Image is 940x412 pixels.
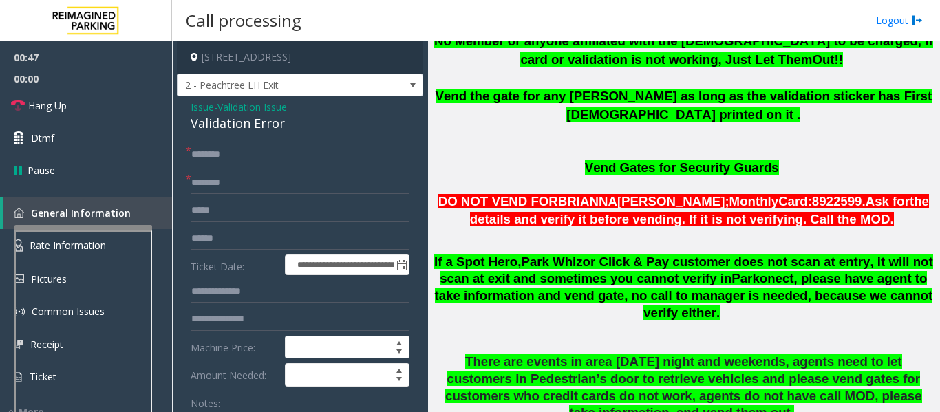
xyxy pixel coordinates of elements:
[438,194,558,208] span: DO NOT VEND FOR
[31,131,54,145] span: Dtmf
[521,254,582,269] span: Park Whiz
[187,254,281,275] label: Ticket Date:
[14,208,24,218] img: 'icon'
[31,206,131,219] span: General Information
[470,194,929,227] span: the details and verify it before vending. If it is not verifying. Call the MOD.
[191,100,214,114] span: Issue
[585,160,779,175] span: Vend Gates for Security Guards
[14,340,23,349] img: 'icon'
[558,194,617,208] span: BRIANNA
[179,3,308,37] h3: Call processing
[178,74,374,96] span: 2 - Peachtree LH Exit
[617,194,729,208] span: [PERSON_NAME];
[28,98,67,113] span: Hang Up
[812,194,866,208] span: 8922599.
[14,239,23,252] img: 'icon'
[394,255,409,274] span: Toggle popup
[434,254,521,269] span: If a Spot Hero,
[177,41,423,74] h4: [STREET_ADDRESS]
[876,13,923,28] a: Logout
[191,114,409,133] div: Validation Error
[389,375,409,386] span: Decrease value
[912,13,923,28] img: logout
[389,364,409,375] span: Increase value
[14,306,25,317] img: 'icon'
[778,194,812,208] span: Card:
[434,34,933,67] span: No Member or anyone affiliated with the [DEMOGRAPHIC_DATA] to be charged, if card or validation i...
[28,163,55,177] span: Pause
[866,194,910,208] span: Ask for
[217,100,287,114] span: Validation Issue
[214,100,287,113] span: -
[187,336,281,359] label: Machine Price:
[729,194,779,208] span: Monthly
[14,274,24,283] img: 'icon'
[731,271,793,286] span: Parkonect
[435,271,933,320] span: , please have agent to take information and vend gate, no call to manager is needed, because we c...
[389,336,409,347] span: Increase value
[440,254,932,286] span: or Click & Pay customer does not scan at entry, it will not scan at exit and sometimes you cannot...
[14,371,23,383] img: 'icon'
[812,52,843,67] span: Out!!
[3,197,172,229] a: General Information
[436,89,932,122] span: Vend the gate for any [PERSON_NAME] as long as the validation sticker has First [DEMOGRAPHIC_DATA...
[191,391,220,411] label: Notes:
[187,363,281,387] label: Amount Needed:
[389,347,409,358] span: Decrease value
